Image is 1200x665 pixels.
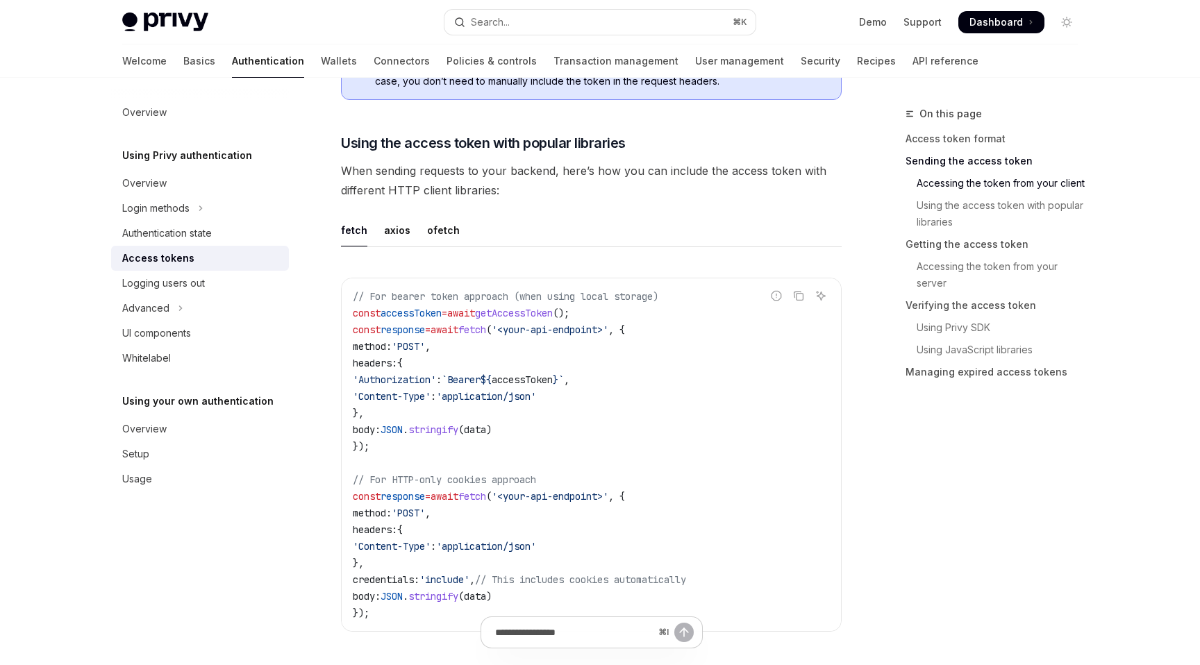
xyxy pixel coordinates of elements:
a: Managing expired access tokens [906,361,1089,383]
button: Open search [444,10,756,35]
span: ( [458,590,464,603]
span: const [353,490,381,503]
span: accessToken [381,307,442,319]
div: fetch [341,214,367,246]
span: JSON [381,590,403,603]
a: Accessing the token from your client [906,172,1089,194]
span: // For HTTP-only cookies approach [353,473,536,486]
a: Recipes [857,44,896,78]
span: 'application/json' [436,540,536,553]
a: Verifying the access token [906,294,1089,317]
span: } [553,373,558,386]
span: , { [608,490,625,503]
a: Sending the access token [906,150,1089,172]
span: , [425,507,431,519]
div: Authentication state [122,225,212,242]
span: : [436,373,442,386]
a: User management [695,44,784,78]
a: Overview [111,171,289,196]
span: Dashboard [969,15,1023,29]
h5: Using Privy authentication [122,147,252,164]
span: = [425,490,431,503]
span: { [397,357,403,369]
button: Toggle dark mode [1056,11,1078,33]
button: Ask AI [812,287,830,305]
span: ) [486,423,492,436]
span: ( [486,490,492,503]
a: Demo [859,15,887,29]
a: Overview [111,416,289,441]
span: method: [353,340,392,353]
div: Usage [122,471,152,487]
span: body: [353,423,381,436]
span: = [442,307,447,319]
span: ` [558,373,564,386]
div: Overview [122,175,167,192]
button: Send message [674,623,694,642]
div: Access tokens [122,250,194,267]
span: On this page [919,106,982,122]
span: , { [608,323,625,336]
span: 'include' [419,573,469,586]
div: Login methods [122,200,190,217]
a: UI components [111,321,289,346]
a: Transaction management [553,44,678,78]
span: }); [353,607,369,619]
a: Accessing the token from your server [906,255,1089,294]
img: light logo [122,12,208,32]
span: getAccessToken [475,307,553,319]
div: Logging users out [122,275,205,292]
span: = [425,323,431,336]
a: Basics [183,44,215,78]
span: 'Content-Type' [353,540,431,553]
a: Using JavaScript libraries [906,339,1089,361]
span: credentials: [353,573,419,586]
span: method: [353,507,392,519]
span: const [353,307,381,319]
div: Whitelabel [122,350,171,367]
div: Overview [122,421,167,437]
span: await [431,323,458,336]
h5: Using your own authentication [122,393,274,410]
a: Setup [111,441,289,466]
span: headers: [353,357,397,369]
a: Support [903,15,942,29]
span: ⌘ K [733,17,747,28]
a: Whitelabel [111,346,289,371]
span: accessToken [492,373,553,386]
a: API reference [912,44,978,78]
span: response [381,490,425,503]
a: Authentication state [111,221,289,246]
span: // This includes cookies automatically [475,573,686,586]
span: }, [353,407,364,419]
a: Using the access token with popular libraries [906,194,1089,233]
span: Using the access token with popular libraries [341,133,626,153]
span: data [464,423,486,436]
button: Toggle Advanced section [111,296,289,321]
span: body: [353,590,381,603]
span: 'POST' [392,507,425,519]
span: , [564,373,569,386]
span: stringify [408,590,458,603]
a: Usage [111,466,289,491]
a: Policies & controls [447,44,537,78]
span: When sending requests to your backend, here’s how you can include the access token with different... [341,161,842,200]
div: Overview [122,104,167,121]
a: Logging users out [111,271,289,296]
a: Access tokens [111,246,289,271]
span: fetch [458,490,486,503]
a: Connectors [374,44,430,78]
span: { [397,523,403,536]
span: }); [353,440,369,453]
span: response [381,323,425,336]
div: axios [384,214,410,246]
span: // For bearer token approach (when using local storage) [353,290,658,303]
a: Access token format [906,128,1089,150]
a: Using Privy SDK [906,317,1089,339]
input: Ask a question... [495,617,653,648]
span: . [403,590,408,603]
button: Toggle Login methods section [111,196,289,221]
span: 'POST' [392,340,425,353]
span: headers: [353,523,397,536]
span: ( [486,323,492,336]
